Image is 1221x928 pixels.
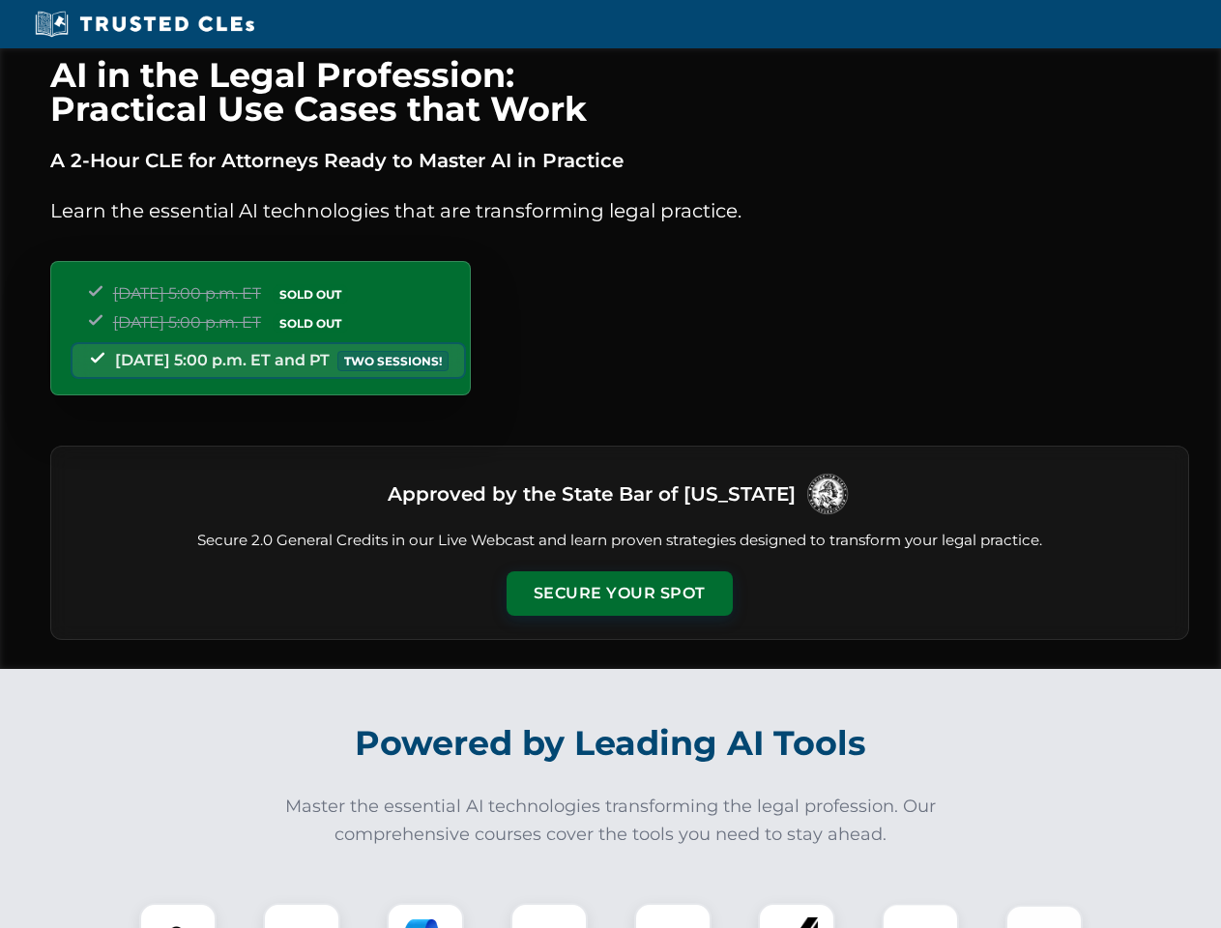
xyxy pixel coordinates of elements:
span: SOLD OUT [273,313,348,333]
span: SOLD OUT [273,284,348,304]
p: A 2-Hour CLE for Attorneys Ready to Master AI in Practice [50,145,1189,176]
button: Secure Your Spot [507,571,733,616]
span: [DATE] 5:00 p.m. ET [113,313,261,332]
h1: AI in the Legal Profession: Practical Use Cases that Work [50,58,1189,126]
img: Logo [803,470,852,518]
h2: Powered by Leading AI Tools [75,710,1147,777]
span: [DATE] 5:00 p.m. ET [113,284,261,303]
p: Master the essential AI technologies transforming the legal profession. Our comprehensive courses... [273,793,949,849]
h3: Approved by the State Bar of [US_STATE] [388,477,796,511]
p: Secure 2.0 General Credits in our Live Webcast and learn proven strategies designed to transform ... [74,530,1165,552]
img: Trusted CLEs [29,10,260,39]
p: Learn the essential AI technologies that are transforming legal practice. [50,195,1189,226]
